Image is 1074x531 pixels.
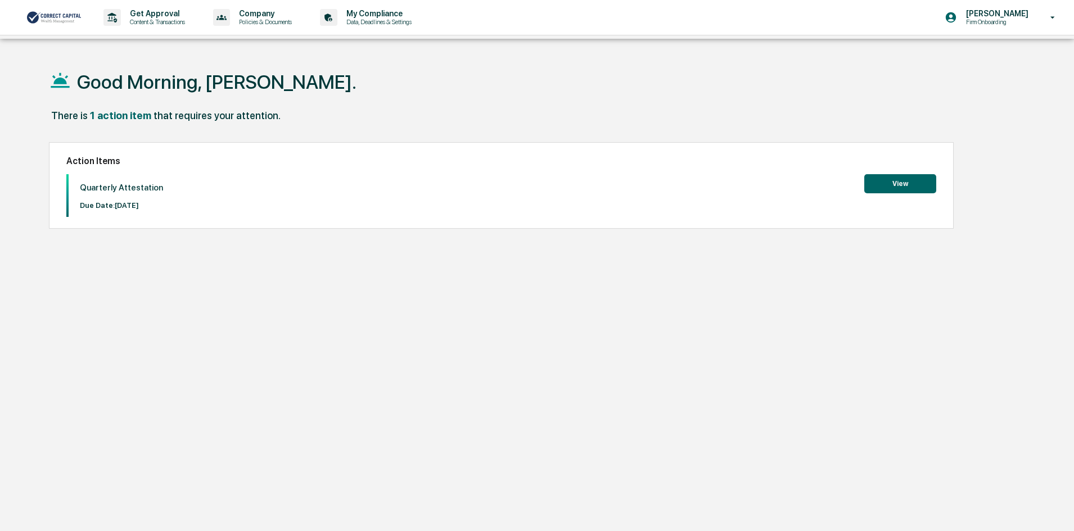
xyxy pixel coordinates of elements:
button: View [864,174,936,193]
div: There is [51,110,88,121]
h2: Action Items [66,156,936,166]
h1: Good Morning, [PERSON_NAME]. [77,71,357,93]
p: Due Date: [DATE] [80,201,163,210]
p: Quarterly Attestation [80,183,163,193]
div: that requires your attention. [154,110,281,121]
a: View [864,178,936,188]
div: 1 action item [90,110,151,121]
